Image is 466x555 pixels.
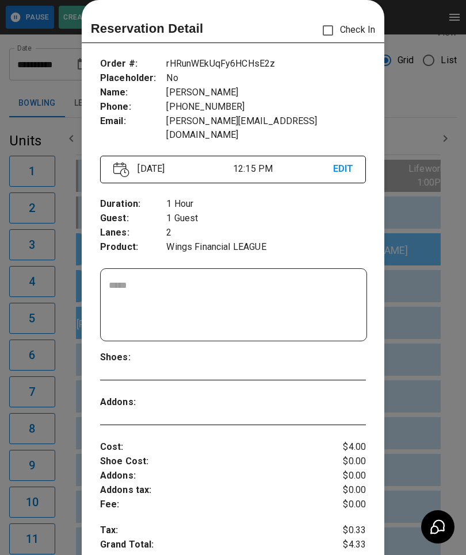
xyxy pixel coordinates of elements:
[166,211,366,226] p: 1 Guest
[100,454,322,469] p: Shoe Cost :
[322,440,366,454] p: $4.00
[166,197,366,211] p: 1 Hour
[100,523,322,538] p: Tax :
[100,498,322,512] p: Fee :
[233,162,333,176] p: 12:15 PM
[100,114,167,129] p: Email :
[166,71,366,86] p: No
[322,469,366,483] p: $0.00
[100,538,322,555] p: Grand Total :
[100,240,167,255] p: Product :
[322,483,366,498] p: $0.00
[100,469,322,483] p: Addons :
[100,197,167,211] p: Duration :
[100,211,167,226] p: Guest :
[100,226,167,240] p: Lanes :
[316,18,375,43] p: Check In
[100,350,167,365] p: Shoes :
[166,240,366,255] p: Wings Financial LEAGUE
[166,100,366,114] p: [PHONE_NUMBER]
[322,454,366,469] p: $0.00
[133,162,233,176] p: [DATE]
[166,57,366,71] p: rHRunWEkUqFy6HCHsE2z
[166,86,366,100] p: [PERSON_NAME]
[100,100,167,114] p: Phone :
[322,538,366,555] p: $4.33
[100,440,322,454] p: Cost :
[91,19,204,38] p: Reservation Detail
[333,162,353,176] p: EDIT
[100,395,167,410] p: Addons :
[322,498,366,512] p: $0.00
[322,523,366,538] p: $0.33
[113,162,129,178] img: Vector
[100,57,167,71] p: Order # :
[166,226,366,240] p: 2
[100,71,167,86] p: Placeholder :
[100,86,167,100] p: Name :
[166,114,366,142] p: [PERSON_NAME][EMAIL_ADDRESS][DOMAIN_NAME]
[100,483,322,498] p: Addons tax :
